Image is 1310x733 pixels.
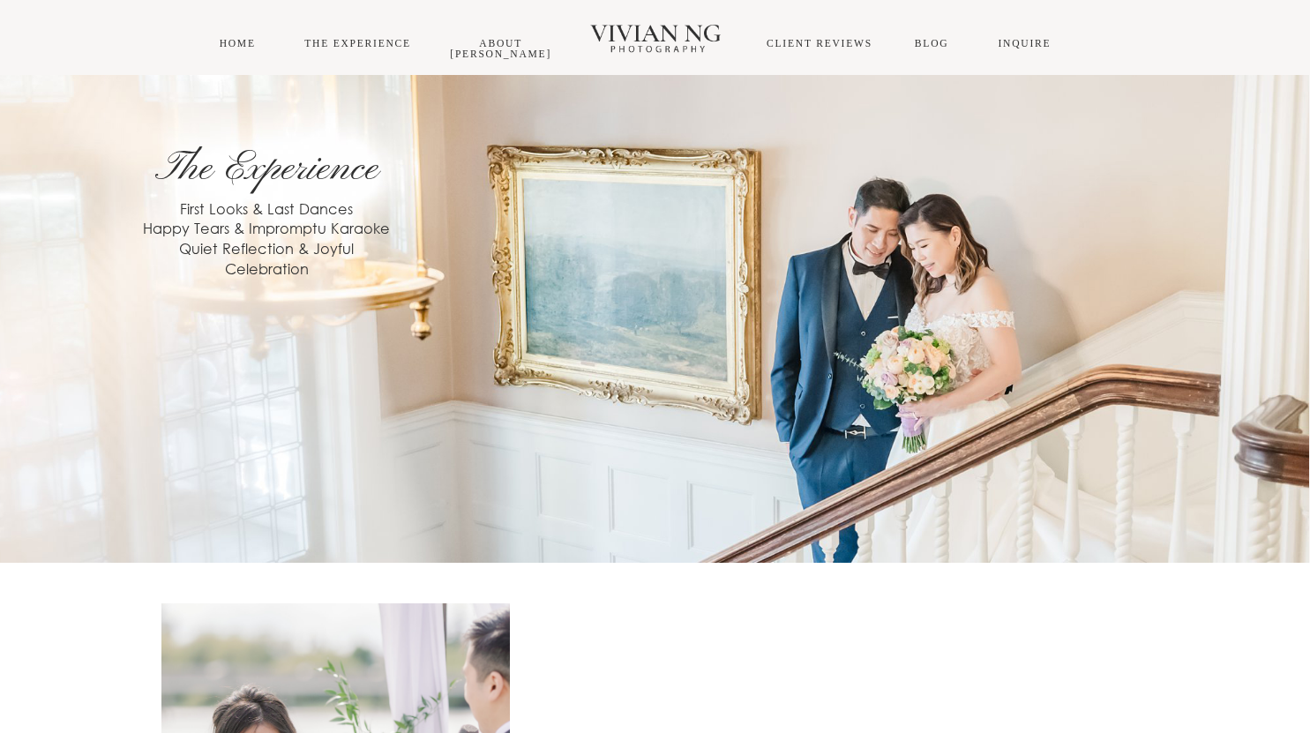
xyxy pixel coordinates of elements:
[915,38,949,49] a: Blog
[180,199,353,218] span: First Looks & Last Dances
[179,239,354,278] span: Quiet Reflection & Joyful Celebration
[767,38,872,49] a: CLIENT REVIEWS
[304,38,411,49] a: THE EXPERIENCE
[220,38,256,49] a: HOME
[155,144,378,195] span: The Experience
[143,219,390,237] span: Happy Tears & Impromptu Karaoke
[998,38,1051,49] a: INQUIRE
[450,38,551,60] a: About [PERSON_NAME]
